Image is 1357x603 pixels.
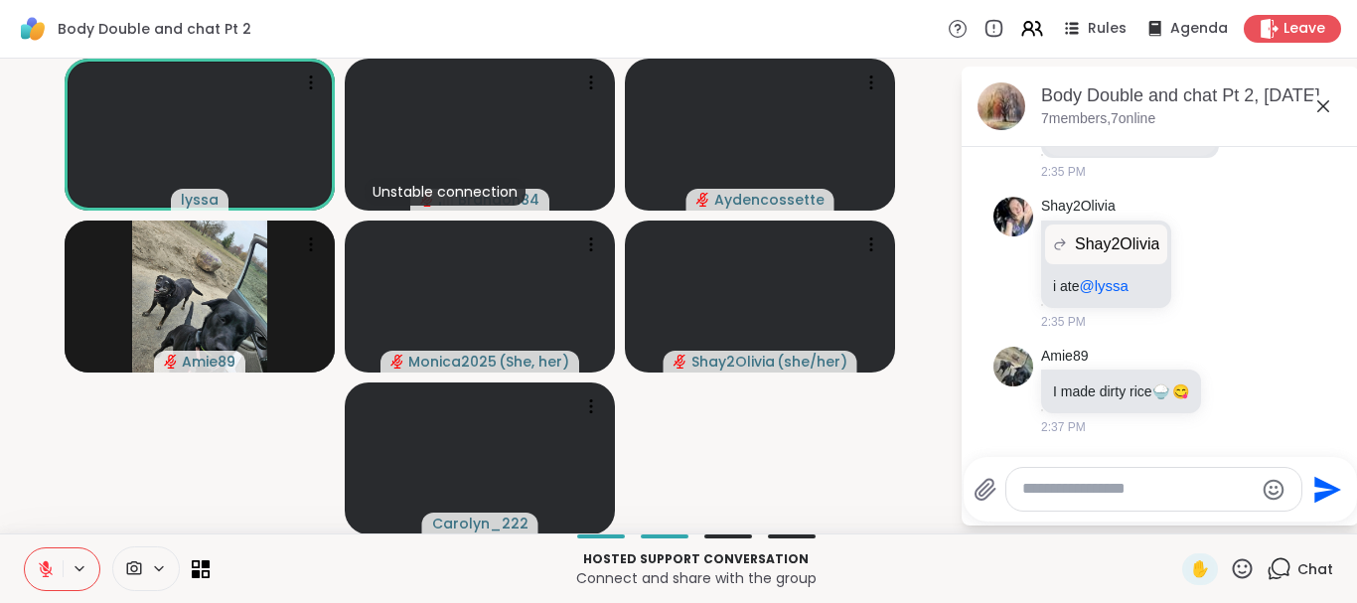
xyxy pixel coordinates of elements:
[1302,467,1347,512] button: Send
[432,514,528,533] span: Carolyn_222
[674,355,687,369] span: audio-muted
[58,19,251,39] span: Body Double and chat Pt 2
[1075,232,1159,256] span: Shay2Olivia
[164,355,178,369] span: audio-muted
[1041,109,1155,129] p: 7 members, 7 online
[1172,383,1189,399] span: 😋
[1053,381,1189,401] p: I made dirty rice
[714,190,825,210] span: Aydencossette
[777,352,847,372] span: ( she/her )
[993,197,1033,236] img: https://sharewell-space-live.sfo3.digitaloceanspaces.com/user-generated/d00611f7-7241-4821-a0f6-1...
[1041,347,1088,367] a: Amie89
[1297,559,1333,579] span: Chat
[1283,19,1325,39] span: Leave
[408,352,497,372] span: Monica2025
[16,12,50,46] img: ShareWell Logomark
[390,355,404,369] span: audio-muted
[1041,83,1343,108] div: Body Double and chat Pt 2, [DATE]
[1262,478,1285,502] button: Emoji picker
[1022,479,1254,500] textarea: Type your message
[499,352,569,372] span: ( She, her )
[1041,418,1086,436] span: 2:37 PM
[1088,19,1127,39] span: Rules
[132,221,267,373] img: Amie89
[993,347,1033,386] img: https://sharewell-space-live.sfo3.digitaloceanspaces.com/user-generated/c3bd44a5-f966-4702-9748-c...
[1152,383,1169,399] span: 🍚
[1041,313,1086,331] span: 2:35 PM
[978,82,1025,130] img: Body Double and chat Pt 2, Sep 11
[222,568,1170,588] p: Connect and share with the group
[1041,163,1086,181] span: 2:35 PM
[181,190,219,210] span: lyssa
[691,352,775,372] span: Shay2Olivia
[696,193,710,207] span: audio-muted
[365,178,526,206] div: Unstable connection
[1170,19,1228,39] span: Agenda
[222,550,1170,568] p: Hosted support conversation
[182,352,235,372] span: Amie89
[1079,277,1128,294] span: @lyssa
[1053,276,1159,296] p: i ate
[1041,197,1116,217] a: Shay2Olivia
[1190,557,1210,581] span: ✋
